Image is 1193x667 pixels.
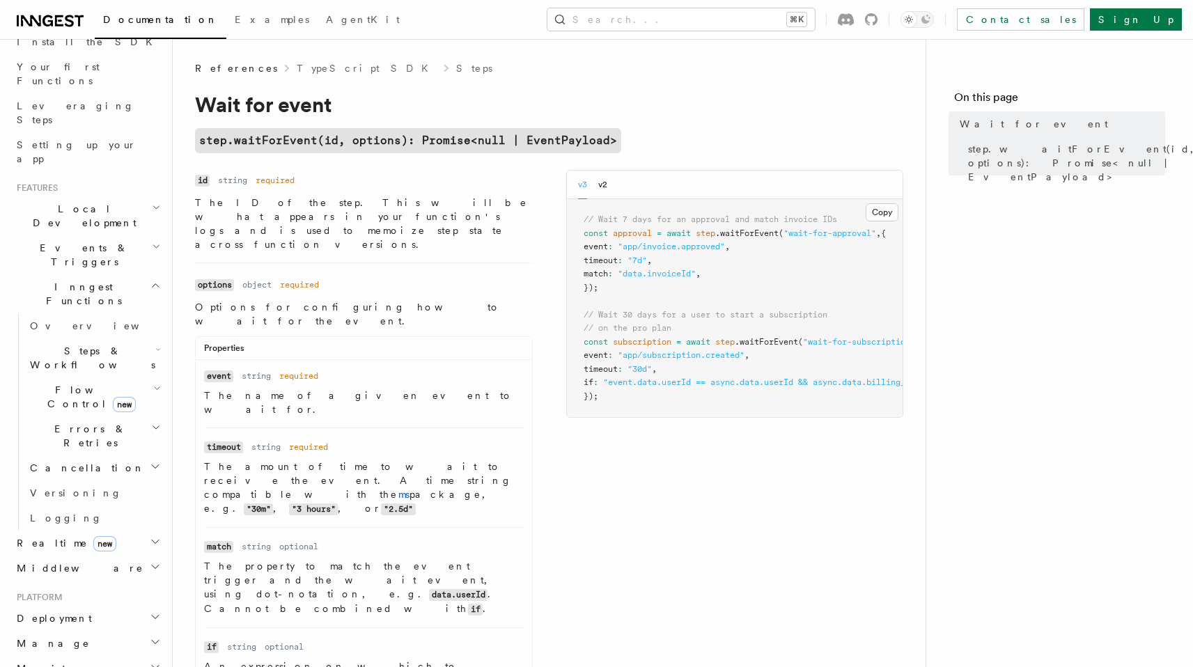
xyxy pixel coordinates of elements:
[11,202,152,230] span: Local Development
[24,344,155,372] span: Steps & Workflows
[11,280,150,308] span: Inngest Functions
[954,89,1165,111] h4: On this page
[218,175,247,186] dd: string
[618,269,696,278] span: "data.invoiceId"
[11,182,58,194] span: Features
[11,196,164,235] button: Local Development
[242,279,272,290] dd: object
[954,111,1165,136] a: Wait for event
[960,117,1108,131] span: Wait for event
[618,364,623,374] span: :
[696,228,715,238] span: step
[195,196,533,251] p: The ID of the step. This will be what appears in your function's logs and is used to memoize step...
[204,559,524,616] p: The property to match the event trigger and the wait event, using dot-notation, e.g. . Cannot be ...
[24,416,164,455] button: Errors & Retries
[652,364,657,374] span: ,
[24,505,164,531] a: Logging
[866,203,898,221] button: Copy
[779,228,783,238] span: (
[608,350,613,360] span: :
[603,377,974,387] span: "event.data.userId == async.data.userId && async.data.billing_plan == 'pro'"
[204,460,524,516] p: The amount of time to wait to receive the event. A time string compatible with the package, e.g. ...
[256,175,295,186] dd: required
[783,228,876,238] span: "wait-for-approval"
[226,4,318,38] a: Examples
[24,422,151,450] span: Errors & Retries
[195,279,234,291] code: options
[17,100,134,125] span: Leveraging Steps
[735,337,798,347] span: .waitForEvent
[11,29,164,54] a: Install the SDK
[204,541,233,553] code: match
[613,228,652,238] span: approval
[881,228,886,238] span: {
[11,606,164,631] button: Deployment
[204,641,219,653] code: if
[666,228,691,238] span: await
[318,4,408,38] a: AgentKit
[11,561,143,575] span: Middleware
[584,364,618,374] span: timeout
[235,14,309,25] span: Examples
[957,8,1084,31] a: Contact sales
[24,455,164,480] button: Cancellation
[24,461,145,475] span: Cancellation
[429,589,488,601] code: data.userId
[798,337,803,347] span: (
[787,13,806,26] kbd: ⌘K
[11,274,164,313] button: Inngest Functions
[618,256,623,265] span: :
[608,242,613,251] span: :
[244,503,273,515] code: "30m"
[584,310,827,320] span: // Wait 30 days for a user to start a subscription
[11,531,164,556] button: Realtimenew
[627,364,652,374] span: "30d"
[547,8,815,31] button: Search...⌘K
[30,487,122,499] span: Versioning
[297,61,437,75] a: TypeScript SDK
[618,242,725,251] span: "app/invoice.approved"
[289,441,328,453] dd: required
[584,228,608,238] span: const
[657,228,662,238] span: =
[584,377,593,387] span: if
[584,283,598,292] span: });
[578,171,587,199] button: v3
[584,391,598,401] span: });
[647,256,652,265] span: ,
[1090,8,1182,31] a: Sign Up
[93,536,116,551] span: new
[279,370,318,382] dd: required
[251,441,281,453] dd: string
[204,441,243,453] code: timeout
[195,300,533,328] p: Options for configuring how to wait for the event.
[584,256,618,265] span: timeout
[584,323,671,333] span: // on the pro plan
[227,641,256,652] dd: string
[11,636,90,650] span: Manage
[30,320,173,331] span: Overview
[11,313,164,531] div: Inngest Functions
[584,337,608,347] span: const
[715,228,779,238] span: .waitForEvent
[95,4,226,39] a: Documentation
[204,389,524,416] p: The name of a given event to wait for.
[326,14,400,25] span: AgentKit
[11,235,164,274] button: Events & Triggers
[696,269,701,278] span: ,
[608,269,613,278] span: :
[598,171,607,199] button: v2
[613,337,671,347] span: subscription
[242,541,271,552] dd: string
[456,61,492,75] a: Steps
[11,556,164,581] button: Middleware
[715,337,735,347] span: step
[627,256,647,265] span: "7d"
[744,350,749,360] span: ,
[593,377,598,387] span: :
[803,337,915,347] span: "wait-for-subscription"
[24,313,164,338] a: Overview
[11,631,164,656] button: Manage
[686,337,710,347] span: await
[11,54,164,93] a: Your first Functions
